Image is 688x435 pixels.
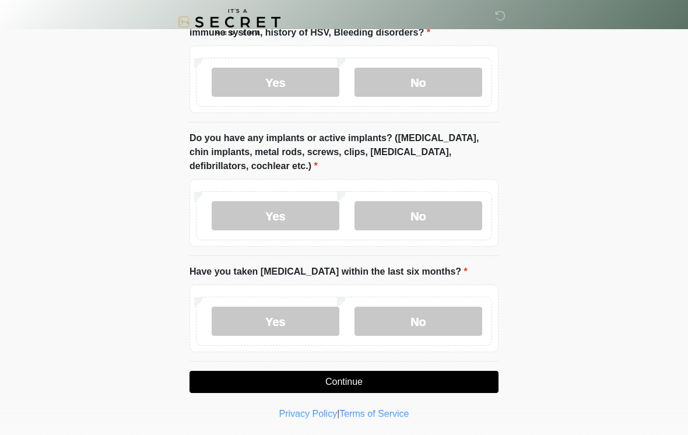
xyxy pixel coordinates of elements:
[212,201,339,230] label: Yes
[339,409,409,419] a: Terms of Service
[337,409,339,419] a: |
[354,201,482,230] label: No
[279,409,338,419] a: Privacy Policy
[178,9,280,35] img: It's A Secret Med Spa Logo
[189,371,499,393] button: Continue
[189,131,499,173] label: Do you have any implants or active implants? ([MEDICAL_DATA], chin implants, metal rods, screws, ...
[354,68,482,97] label: No
[354,307,482,336] label: No
[189,265,468,279] label: Have you taken [MEDICAL_DATA] within the last six months?
[212,68,339,97] label: Yes
[212,307,339,336] label: Yes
